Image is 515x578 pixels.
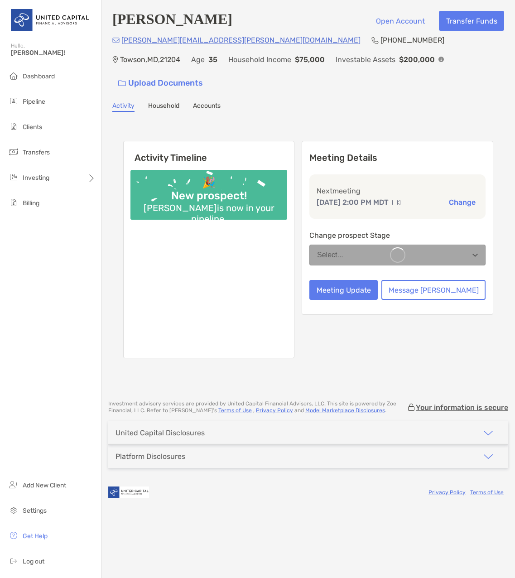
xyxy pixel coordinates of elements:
[130,202,287,224] div: [PERSON_NAME] is now in your pipeline.
[208,54,217,65] p: 35
[112,73,209,93] a: Upload Documents
[112,11,232,31] h4: [PERSON_NAME]
[256,407,293,414] a: Privacy Policy
[380,34,444,46] p: [PHONE_NUMBER]
[23,174,49,182] span: Investing
[191,54,205,65] p: Age
[428,489,466,496] a: Privacy Policy
[218,407,252,414] a: Terms of Use
[309,230,486,241] p: Change prospect Stage
[8,121,19,132] img: clients icon
[11,49,96,57] span: [PERSON_NAME]!
[309,280,378,300] button: Meeting Update
[116,429,205,437] div: United Capital Disclosures
[23,532,48,540] span: Get Help
[8,172,19,183] img: investing icon
[483,451,494,462] img: icon arrow
[369,11,432,31] button: Open Account
[416,403,508,412] p: Your information is secure
[317,185,478,197] p: Next meeting
[392,199,400,206] img: communication type
[438,57,444,62] img: Info Icon
[108,482,149,502] img: company logo
[148,102,179,112] a: Household
[8,197,19,208] img: billing icon
[8,479,19,490] img: add_new_client icon
[8,146,19,157] img: transfers icon
[108,400,407,414] p: Investment advisory services are provided by United Capital Financial Advisors, LLC . This site i...
[371,37,379,44] img: Phone Icon
[23,72,55,80] span: Dashboard
[124,141,294,163] h6: Activity Timeline
[228,54,291,65] p: Household Income
[439,11,504,31] button: Transfer Funds
[8,96,19,106] img: pipeline icon
[399,54,435,65] p: $200,000
[112,56,118,63] img: Location Icon
[8,505,19,515] img: settings icon
[23,149,50,156] span: Transfers
[305,407,385,414] a: Model Marketplace Disclosures
[446,197,478,207] button: Change
[121,34,361,46] p: [PERSON_NAME][EMAIL_ADDRESS][PERSON_NAME][DOMAIN_NAME]
[381,280,486,300] button: Message [PERSON_NAME]
[23,199,39,207] span: Billing
[168,189,250,202] div: New prospect!
[8,530,19,541] img: get-help icon
[23,98,45,106] span: Pipeline
[23,482,66,489] span: Add New Client
[193,102,221,112] a: Accounts
[23,507,47,515] span: Settings
[23,123,42,131] span: Clients
[309,152,486,164] p: Meeting Details
[470,489,504,496] a: Terms of Use
[112,38,120,43] img: Email Icon
[336,54,395,65] p: Investable Assets
[120,54,180,65] p: Towson , MD , 21204
[317,197,389,208] p: [DATE] 2:00 PM MDT
[11,4,90,36] img: United Capital Logo
[116,452,185,461] div: Platform Disclosures
[483,428,494,438] img: icon arrow
[8,70,19,81] img: dashboard icon
[198,176,219,189] div: 🎉
[118,80,126,87] img: button icon
[112,102,135,112] a: Activity
[295,54,325,65] p: $75,000
[8,555,19,566] img: logout icon
[23,558,44,565] span: Log out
